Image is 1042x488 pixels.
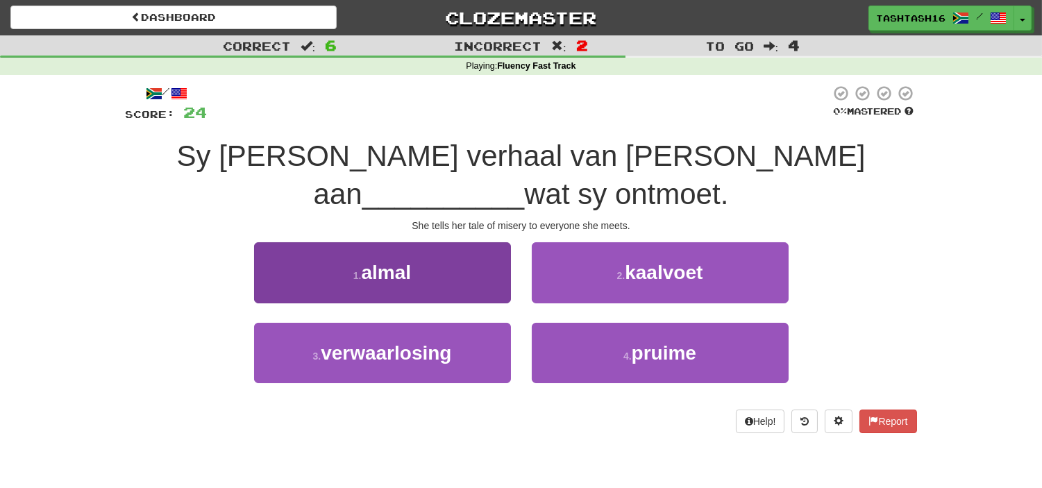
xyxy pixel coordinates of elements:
span: 24 [184,103,208,121]
span: 4 [788,37,800,53]
span: Score: [126,108,176,120]
small: 1 . [353,270,362,281]
span: Tashtash16 [876,12,946,24]
button: Round history (alt+y) [791,410,818,433]
small: 2 . [617,270,625,281]
button: 1.almal [254,242,511,303]
a: Clozemaster [358,6,684,30]
span: Correct [223,39,291,53]
span: kaalvoet [625,262,703,283]
small: 4 . [623,351,632,362]
div: Mastered [831,106,917,118]
span: : [551,40,566,52]
div: / [126,85,208,102]
span: 2 [576,37,588,53]
strong: Fluency Fast Track [497,61,575,71]
span: almal [362,262,412,283]
span: __________ [362,178,525,210]
span: 0 % [834,106,848,117]
span: Sy [PERSON_NAME] verhaal van [PERSON_NAME] aan [177,140,866,210]
span: 6 [325,37,337,53]
a: Tashtash16 / [868,6,1014,31]
span: Incorrect [454,39,541,53]
a: Dashboard [10,6,337,29]
div: She tells her tale of misery to everyone she meets. [126,219,917,233]
small: 3 . [313,351,321,362]
span: verwaarlosing [321,342,451,364]
span: wat sy ontmoet. [524,178,728,210]
button: 3.verwaarlosing [254,323,511,383]
button: Report [859,410,916,433]
button: Help! [736,410,785,433]
span: To go [705,39,754,53]
span: : [301,40,316,52]
span: / [976,11,983,21]
span: pruime [632,342,696,364]
button: 4.pruime [532,323,789,383]
span: : [764,40,779,52]
button: 2.kaalvoet [532,242,789,303]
